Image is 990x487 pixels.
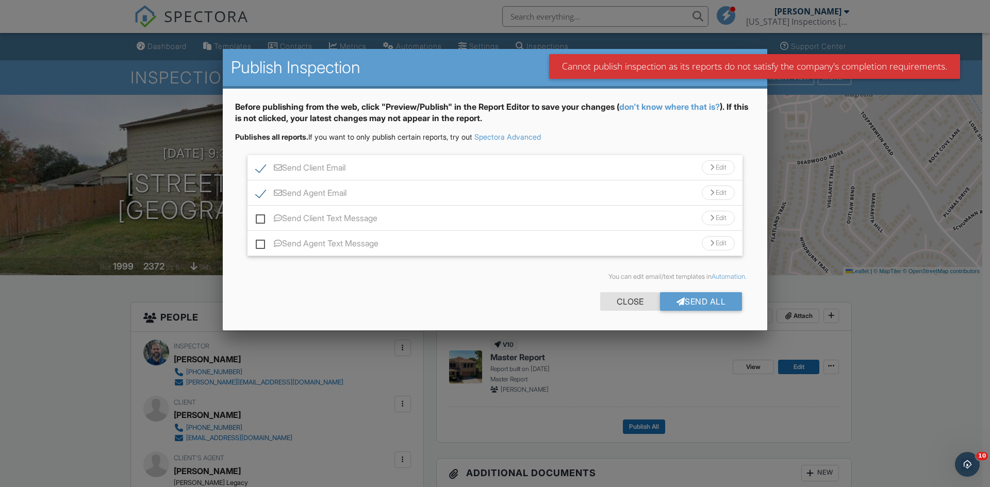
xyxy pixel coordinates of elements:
div: Edit [702,186,735,200]
div: Edit [702,160,735,175]
label: Send Agent Email [256,188,346,201]
a: Automation [712,273,745,280]
iframe: Intercom live chat [955,452,980,477]
label: Send Agent Text Message [256,239,378,251]
div: Edit [702,211,735,225]
span: If you want to only publish certain reports, try out [235,132,472,141]
div: You can edit email/text templates in . [243,273,747,281]
div: Close [600,292,660,311]
span: 10 [976,452,988,460]
div: Send All [660,292,742,311]
div: Edit [702,236,735,250]
h2: Publish Inspection [231,57,759,78]
label: Send Client Email [256,163,345,176]
div: Cannot publish inspection as its reports do not satisfy the company's completion requirements. [549,54,960,79]
div: Before publishing from the web, click "Preview/Publish" in the Report Editor to save your changes... [235,101,755,132]
a: don't know where that is? [619,102,720,112]
a: Spectora Advanced [474,132,541,141]
strong: Publishes all reports. [235,132,308,141]
label: Send Client Text Message [256,213,377,226]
